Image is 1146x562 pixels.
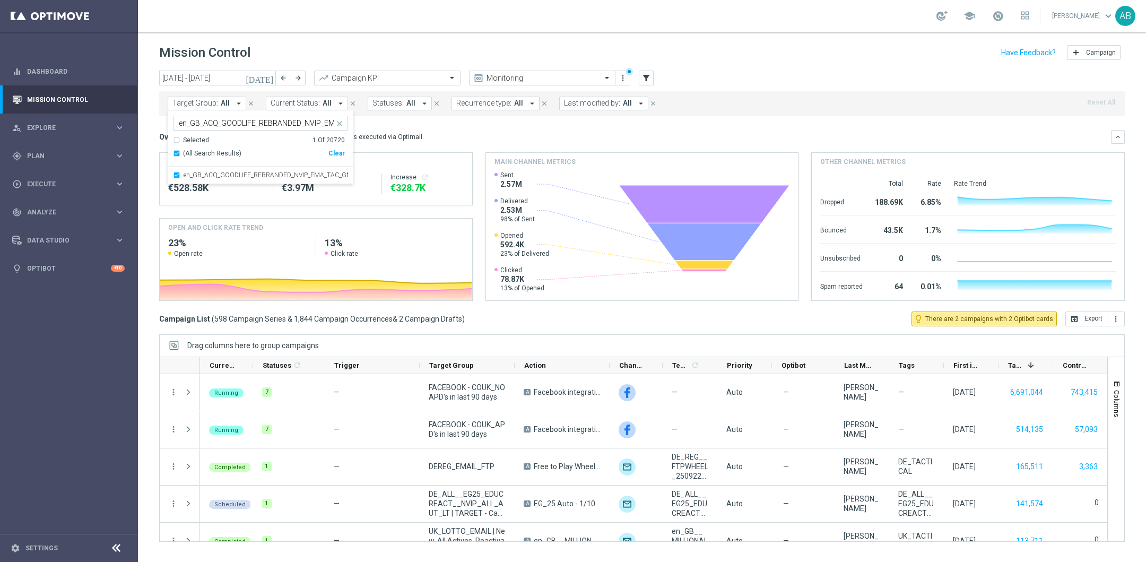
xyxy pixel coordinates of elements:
[390,181,464,194] div: €328,700
[12,236,125,245] div: Data Studio keyboard_arrow_right
[916,249,941,266] div: 0%
[726,537,743,545] span: Auto
[212,314,214,324] span: (
[12,151,115,161] div: Plan
[432,98,441,109] button: close
[334,361,360,369] span: Trigger
[294,74,302,82] i: arrow_forward
[168,181,264,194] div: €528,581
[500,205,535,215] span: 2.53M
[12,152,125,160] button: gps_fixed Plan keyboard_arrow_right
[334,388,340,396] span: —
[12,180,125,188] button: play_circle_outline Execute keyboard_arrow_right
[27,209,115,215] span: Analyze
[1070,315,1079,323] i: open_in_browser
[209,387,244,397] colored-tag: Running
[540,98,549,109] button: close
[564,99,620,108] span: Last modified by:
[641,73,651,83] i: filter_alt
[541,100,548,107] i: close
[875,193,903,210] div: 188.69K
[421,173,429,181] button: refresh
[334,117,343,126] button: close
[1095,535,1099,544] label: 0
[619,533,636,550] img: Optimail
[169,462,178,471] button: more_vert
[314,71,461,85] ng-select: Campaign KPI
[619,384,636,401] img: Facebook Custom Audience
[168,116,353,184] ng-select: en_GB_ACQ_GOODLIFE_REBRANDED_NVIP_EMA_TAC_GM_290925
[524,426,531,433] span: A
[916,193,941,210] div: 6.85%
[214,464,246,471] span: Completed
[214,427,238,434] span: Running
[336,99,345,108] i: arrow_drop_down
[168,97,246,110] button: Target Group: All arrow_drop_down
[174,249,203,258] span: Open rate
[169,387,178,397] i: more_vert
[334,462,340,471] span: —
[953,361,980,369] span: First in Range
[898,387,904,397] span: —
[534,387,601,397] span: Facebook integration test
[514,99,523,108] span: All
[649,100,657,107] i: close
[1112,315,1120,323] i: more_vert
[844,420,880,439] div: Petruta Pelin
[247,100,255,107] i: close
[12,264,22,273] i: lightbulb
[524,500,531,507] span: A
[469,71,615,85] ng-select: Monitoring
[209,462,251,472] colored-tag: Completed
[953,462,976,471] div: 22 Sep 2025, Monday
[473,73,484,83] i: preview
[420,99,429,108] i: arrow_drop_down
[348,98,358,109] button: close
[916,221,941,238] div: 1.7%
[429,361,474,369] span: Target Group
[636,99,646,108] i: arrow_drop_down
[159,71,276,85] input: Select date range
[291,71,306,85] button: arrow_forward
[276,71,291,85] button: arrow_back
[25,545,58,551] a: Settings
[429,489,506,518] span: DE_ALL__EG25_EDUCREACT__NVIP_ALL_AUT_LT | TARGET - Campaign 4
[456,99,511,108] span: Recurrence type:
[844,361,871,369] span: Last Modified By
[27,181,115,187] span: Execute
[323,99,332,108] span: All
[1111,130,1125,144] button: keyboard_arrow_down
[111,265,125,272] div: +10
[169,499,178,508] button: more_vert
[27,125,115,131] span: Explore
[262,387,272,397] div: 7
[1095,498,1099,507] label: 0
[619,459,636,475] div: Optimail
[334,537,340,545] span: —
[27,85,125,114] a: Mission Control
[262,499,272,508] div: 1
[524,361,546,369] span: Action
[12,85,125,114] div: Mission Control
[12,207,115,217] div: Analyze
[524,389,531,395] span: A
[429,420,506,439] span: FACEBOOK - COUK_APD's in last 90 days
[159,314,465,324] h3: Campaign List
[209,499,251,509] colored-tag: Scheduled
[820,277,863,294] div: Spam reported
[390,173,464,181] div: Increase
[1015,423,1044,436] button: 514,135
[318,73,329,83] i: trending_up
[429,383,506,402] span: FACEBOOK - COUK_NO APD's in last 90 days
[115,151,125,161] i: keyboard_arrow_right
[429,462,494,471] span: DEREG_EMAIL_FTP
[726,462,743,471] span: Auto
[875,221,903,238] div: 43.5K
[271,99,320,108] span: Current Status:
[820,157,906,167] h4: Other channel metrics
[209,536,251,546] colored-tag: Completed
[898,489,935,518] span: DE_ALL__EG25_EDUCREACT__NVIP_ST_ALL_AUT_LT, DE_ALL__EG25_EDUCREACT__NVIP_ALL_AUT_LT | TARGET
